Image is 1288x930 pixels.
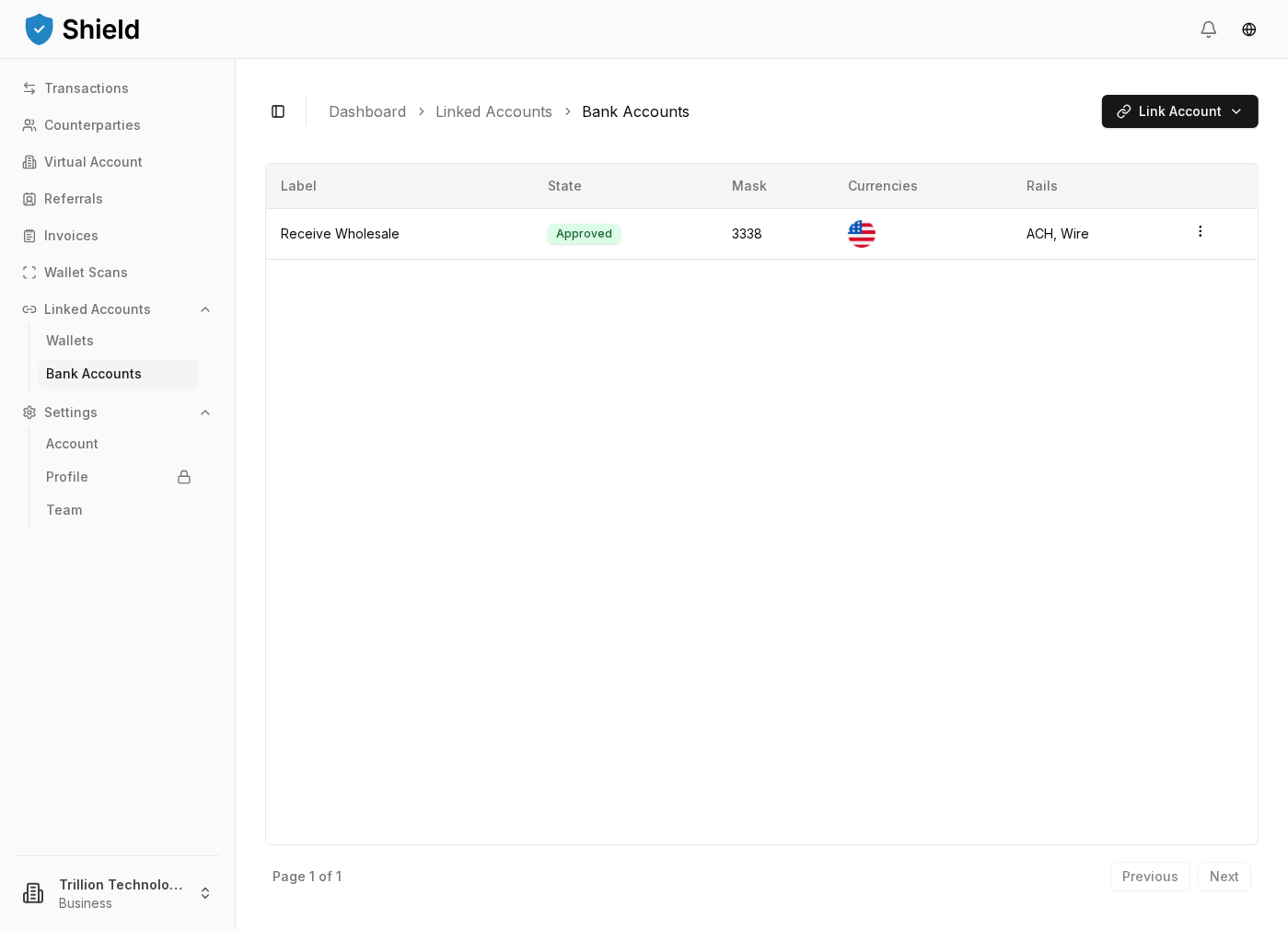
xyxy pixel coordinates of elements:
th: Label [266,164,533,208]
p: Wallets [46,334,94,347]
p: Invoices [44,229,99,242]
nav: breadcrumb [329,100,1087,122]
p: of [319,870,332,883]
p: Trillion Technologies and Trading LLC [59,875,183,894]
th: Currencies [833,164,1013,208]
a: Dashboard [329,100,406,122]
button: Linked Accounts [15,295,220,324]
a: Referrals [15,184,220,214]
th: Rails [1012,164,1178,208]
p: Referrals [44,192,103,205]
button: Trillion Technologies and Trading LLCBusiness [7,864,227,923]
p: Virtual Account [44,156,143,169]
p: Transactions [44,82,129,95]
th: Mask [717,164,833,208]
a: Counterparties [15,110,220,140]
a: Bank Accounts [582,100,690,122]
img: US Dollar [848,220,876,248]
p: Bank Accounts [46,367,142,380]
p: Counterparties [44,119,141,132]
p: Wallet Scans [44,266,128,279]
button: Settings [15,398,220,427]
p: Team [46,504,82,517]
a: Bank Accounts [39,359,199,389]
a: Wallet Scans [15,258,220,287]
a: Virtual Account [15,147,220,177]
a: Wallets [39,326,199,355]
p: 1 [309,870,315,883]
p: Account [46,437,99,450]
p: Page [273,870,306,883]
div: ACH, Wire [1027,225,1163,243]
a: Team [39,495,199,525]
a: Invoices [15,221,220,250]
a: Account [39,429,199,459]
a: Linked Accounts [435,100,552,122]
a: Transactions [15,74,220,103]
td: Receive Wholesale [266,208,533,259]
img: ShieldPay Logo [22,10,142,47]
p: 1 [336,870,342,883]
p: Settings [44,406,98,419]
a: Profile [39,462,199,492]
td: 3338 [717,208,833,259]
p: Profile [46,471,88,483]
p: Linked Accounts [44,303,151,316]
span: Link Account [1139,102,1222,121]
button: Link Account [1102,95,1259,128]
th: State [533,164,717,208]
p: Business [59,894,183,913]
